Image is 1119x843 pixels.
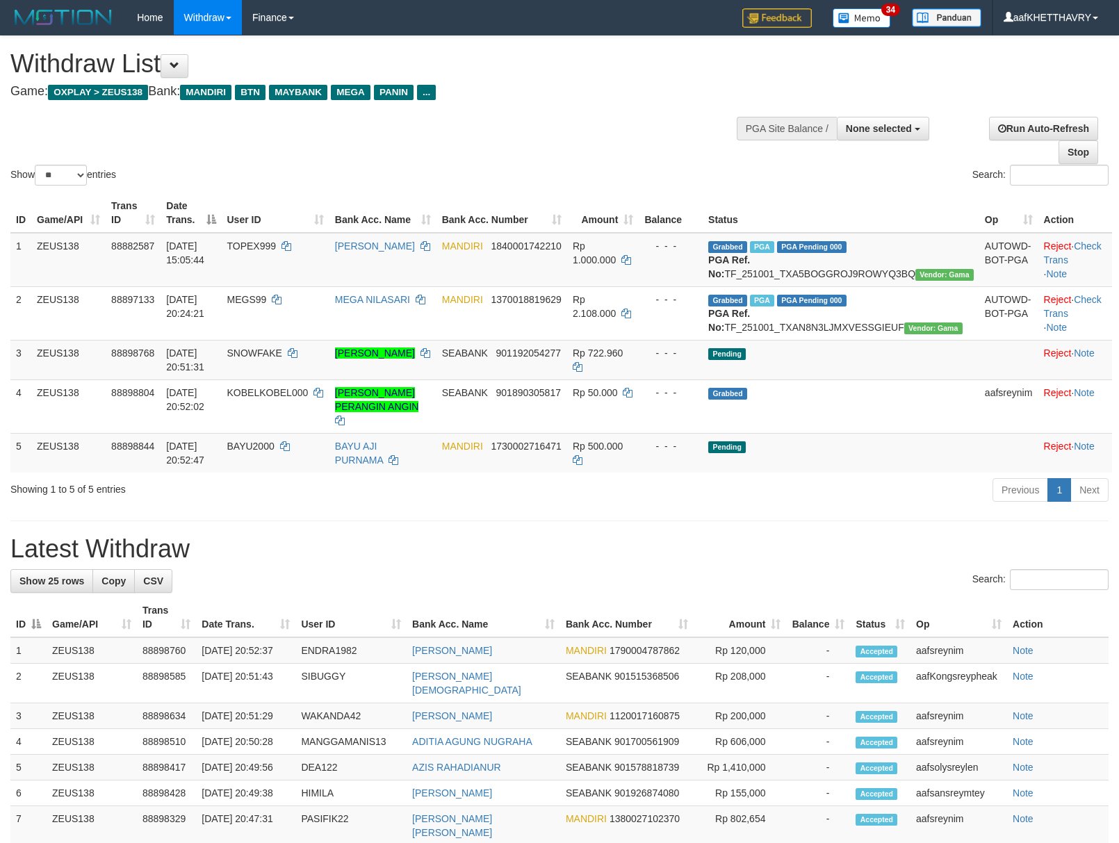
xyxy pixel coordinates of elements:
[1013,710,1034,721] a: Note
[1044,240,1072,252] a: Reject
[269,85,327,100] span: MAYBANK
[47,703,137,729] td: ZEUS138
[573,441,623,452] span: Rp 500.000
[694,598,787,637] th: Amount: activate to sort column ascending
[694,729,787,755] td: Rp 606,000
[10,664,47,703] td: 2
[742,8,812,28] img: Feedback.jpg
[1007,598,1109,637] th: Action
[856,737,897,748] span: Accepted
[48,85,148,100] span: OXPLAY > ZEUS138
[412,736,532,747] a: ADITIA AGUNG NUGRAHA
[442,240,483,252] span: MANDIRI
[777,295,847,306] span: PGA Pending
[644,386,697,400] div: - - -
[566,787,612,799] span: SEABANK
[993,478,1048,502] a: Previous
[47,637,137,664] td: ZEUS138
[137,703,196,729] td: 88898634
[92,569,135,593] a: Copy
[1013,787,1034,799] a: Note
[846,123,912,134] span: None selected
[910,598,1007,637] th: Op: activate to sort column ascending
[417,85,436,100] span: ...
[10,193,31,233] th: ID
[979,286,1038,340] td: AUTOWD-BOT-PGA
[708,254,750,279] b: PGA Ref. No:
[295,637,407,664] td: ENDRA1982
[1074,347,1095,359] a: Note
[786,598,850,637] th: Balance: activate to sort column ascending
[912,8,981,27] img: panduan.png
[166,387,204,412] span: [DATE] 20:52:02
[442,387,488,398] span: SEABANK
[910,664,1007,703] td: aafKongsreypheak
[856,671,897,683] span: Accepted
[1070,478,1109,502] a: Next
[567,193,639,233] th: Amount: activate to sort column ascending
[137,637,196,664] td: 88898760
[786,637,850,664] td: -
[412,762,501,773] a: AZIS RAHADIANUR
[786,729,850,755] td: -
[856,646,897,657] span: Accepted
[47,729,137,755] td: ZEUS138
[35,165,87,186] select: Showentries
[227,347,282,359] span: SNOWFAKE
[910,755,1007,780] td: aafsolysreylen
[1074,441,1095,452] a: Note
[1013,671,1034,682] a: Note
[10,379,31,433] td: 4
[10,286,31,340] td: 2
[442,294,483,305] span: MANDIRI
[196,703,295,729] td: [DATE] 20:51:29
[708,241,747,253] span: Grabbed
[856,711,897,723] span: Accepted
[1013,645,1034,656] a: Note
[329,193,436,233] th: Bank Acc. Name: activate to sort column ascending
[496,387,561,398] span: Copy 901890305817 to clipboard
[10,7,116,28] img: MOTION_logo.png
[31,340,106,379] td: ZEUS138
[31,433,106,473] td: ZEUS138
[750,295,774,306] span: Marked by aafsolysreylen
[491,240,562,252] span: Copy 1840001742210 to clipboard
[1047,322,1068,333] a: Note
[910,780,1007,806] td: aafsansreymtey
[111,441,154,452] span: 88898844
[837,117,929,140] button: None selected
[111,294,154,305] span: 88897133
[196,598,295,637] th: Date Trans.: activate to sort column ascending
[47,664,137,703] td: ZEUS138
[137,664,196,703] td: 88898585
[295,780,407,806] td: HIMILA
[610,710,680,721] span: Copy 1120017160875 to clipboard
[227,294,267,305] span: MEGS99
[235,85,266,100] span: BTN
[10,233,31,287] td: 1
[910,637,1007,664] td: aafsreynim
[47,598,137,637] th: Game/API: activate to sort column ascending
[491,441,562,452] span: Copy 1730002716471 to clipboard
[227,387,309,398] span: KOBELKOBEL000
[491,294,562,305] span: Copy 1370018819629 to clipboard
[496,347,561,359] span: Copy 901192054277 to clipboard
[10,477,456,496] div: Showing 1 to 5 of 5 entries
[644,239,697,253] div: - - -
[442,441,483,452] span: MANDIRI
[10,340,31,379] td: 3
[227,441,275,452] span: BAYU2000
[10,703,47,729] td: 3
[1047,268,1068,279] a: Note
[111,347,154,359] span: 88898768
[196,729,295,755] td: [DATE] 20:50:28
[610,813,680,824] span: Copy 1380027102370 to clipboard
[703,233,979,287] td: TF_251001_TXA5BOGGROJ9ROWYQ3BQ
[295,598,407,637] th: User ID: activate to sort column ascending
[295,729,407,755] td: MANGGAMANIS13
[31,286,106,340] td: ZEUS138
[560,598,694,637] th: Bank Acc. Number: activate to sort column ascending
[106,193,161,233] th: Trans ID: activate to sort column ascending
[412,671,521,696] a: [PERSON_NAME][DEMOGRAPHIC_DATA]
[196,637,295,664] td: [DATE] 20:52:37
